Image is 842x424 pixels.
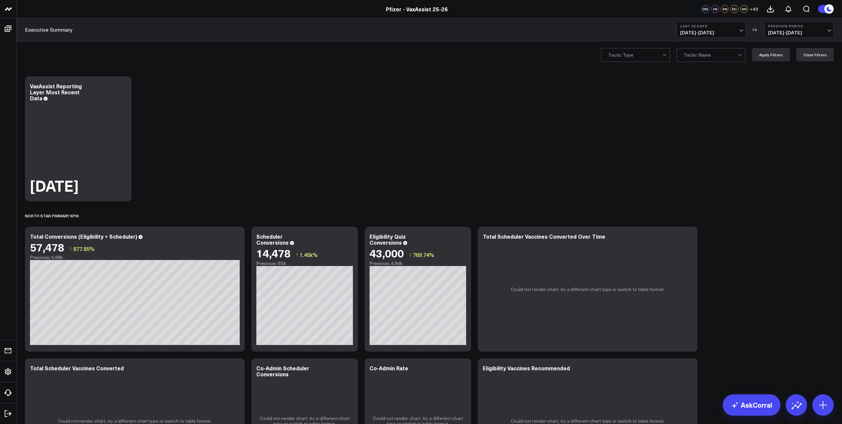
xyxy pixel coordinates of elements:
[764,22,834,38] button: Previous Period[DATE]-[DATE]
[680,24,742,28] b: Last 30 Days
[30,255,240,260] div: Previous: 5.88k
[58,418,212,424] p: Could not render chart, try a different chart type or switch to table format.
[73,245,95,252] span: 877.85%
[740,5,748,13] div: NR
[256,364,309,378] div: Co-Admin Scheduler Conversions
[30,82,82,102] div: VaxAssist Reporting Layer Most Recent Data
[256,261,353,266] div: Previous: 934
[768,24,830,28] b: Previous Period
[750,7,758,11] span: + 43
[296,250,298,259] span: ↑
[386,5,448,13] a: Pfizer - VaxAssist 25-26
[25,208,79,223] div: North Star Primary KPIs
[677,22,746,38] button: Last 30 Days[DATE]-[DATE]
[25,26,73,33] a: Executive Summary
[413,251,434,258] span: 769.74%
[30,233,137,240] div: Total Conversions (Eligibility + Scheduler)
[723,394,780,416] a: AskCorral
[370,233,406,246] div: Eligibility Quiz Conversions
[69,244,72,253] span: ↑
[768,30,830,35] span: [DATE] - [DATE]
[680,30,742,35] span: [DATE] - [DATE]
[721,5,729,13] div: SN
[256,247,291,259] div: 14,478
[752,48,790,61] button: Apply Filters
[256,233,289,246] div: Scheduler Conversions
[483,233,605,240] div: Total Scheduler Vaccines Converted Over Time
[511,287,665,292] p: Could not render chart, try a different chart type or switch to table format.
[370,364,408,372] div: Co-Admin Rate
[30,178,79,193] div: [DATE]
[483,364,570,372] div: Eligibility Vaccines Recommended
[730,5,738,13] div: KD
[511,418,665,424] p: Could not render chart, try a different chart type or switch to table format.
[370,247,404,259] div: 43,000
[711,5,719,13] div: HK
[30,241,64,253] div: 57,478
[300,251,318,258] span: 1.45k%
[750,5,758,13] button: +43
[702,5,709,13] div: WS
[409,250,412,259] span: ↑
[370,261,466,266] div: Previous: 4.94k
[796,48,834,61] button: Clear Filters
[30,364,124,372] div: Total Scheduler Vaccines Converted
[749,28,761,32] div: VS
